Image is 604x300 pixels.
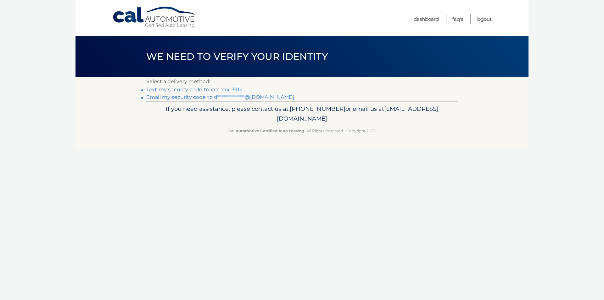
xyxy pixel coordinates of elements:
[150,104,454,124] p: If you need assistance, please contact us at: or email us at
[112,6,197,29] a: Cal Automotive
[150,127,454,134] p: - All Rights Reserved - Copyright 2025
[146,77,458,86] p: Select a delivery method:
[146,87,243,93] a: Text my security code to xxx-xxx-3314
[146,51,328,62] span: We need to verify your identity
[290,105,345,112] span: [PHONE_NUMBER]
[452,14,463,24] a: FAQ's
[228,128,304,133] strong: Cal Automotive Certified Auto Leasing
[477,14,492,24] a: Logout
[414,14,439,24] a: Dashboard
